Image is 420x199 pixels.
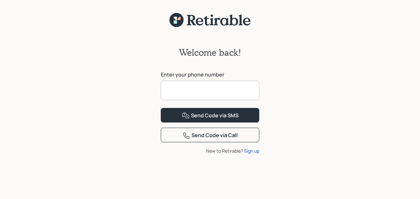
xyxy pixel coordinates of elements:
button: Send Code via SMS [161,108,259,123]
h2: Welcome back! [179,47,241,58]
div: Send Code via Call [182,132,238,139]
div: Send Code via SMS [182,112,239,120]
div: New to Retirable? [161,147,259,154]
div: Sign up [244,147,259,154]
button: Send Code via Call [161,128,259,142]
label: Enter your phone number [161,71,259,78]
